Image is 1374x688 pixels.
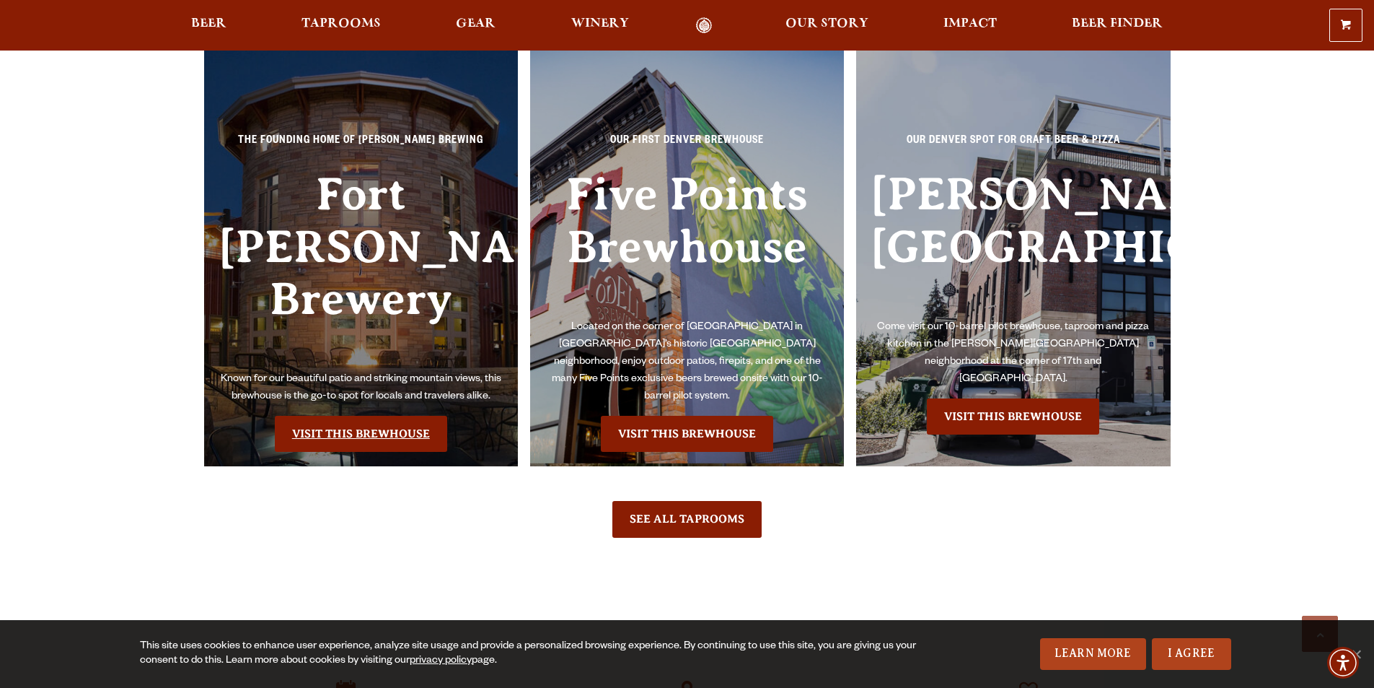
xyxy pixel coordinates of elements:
[571,18,629,30] span: Winery
[545,319,830,406] p: Located on the corner of [GEOGRAPHIC_DATA] in [GEOGRAPHIC_DATA]’s historic [GEOGRAPHIC_DATA] neig...
[601,416,773,452] a: Visit the Five Points Brewhouse
[1040,638,1146,670] a: Learn More
[785,18,868,30] span: Our Story
[456,18,496,30] span: Gear
[612,501,762,537] a: See All Taprooms
[292,17,390,34] a: Taprooms
[1062,17,1172,34] a: Beer Finder
[943,18,997,30] span: Impact
[1152,638,1231,670] a: I Agree
[545,168,830,319] h3: Five Points Brewhouse
[1072,18,1163,30] span: Beer Finder
[446,17,505,34] a: Gear
[140,640,921,669] div: This site uses cookies to enhance user experience, analyze site usage and provide a personalized ...
[219,168,504,371] h3: Fort [PERSON_NAME] Brewery
[871,168,1156,319] h3: [PERSON_NAME][GEOGRAPHIC_DATA]
[562,17,638,34] a: Winery
[410,656,472,667] a: privacy policy
[934,17,1006,34] a: Impact
[677,17,731,34] a: Odell Home
[275,416,447,452] a: Visit the Fort Collin's Brewery & Taproom
[301,18,381,30] span: Taprooms
[871,133,1156,159] p: Our Denver spot for craft beer & pizza
[1327,647,1359,679] div: Accessibility Menu
[1302,616,1338,652] a: Scroll to top
[871,319,1156,388] p: Come visit our 10-barrel pilot brewhouse, taproom and pizza kitchen in the [PERSON_NAME][GEOGRAPH...
[927,399,1099,435] a: Visit the Sloan’s Lake Brewhouse
[219,133,504,159] p: The Founding Home of [PERSON_NAME] Brewing
[182,17,236,34] a: Beer
[545,133,830,159] p: Our First Denver Brewhouse
[776,17,878,34] a: Our Story
[191,18,226,30] span: Beer
[219,371,504,406] p: Known for our beautiful patio and striking mountain views, this brewhouse is the go-to spot for l...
